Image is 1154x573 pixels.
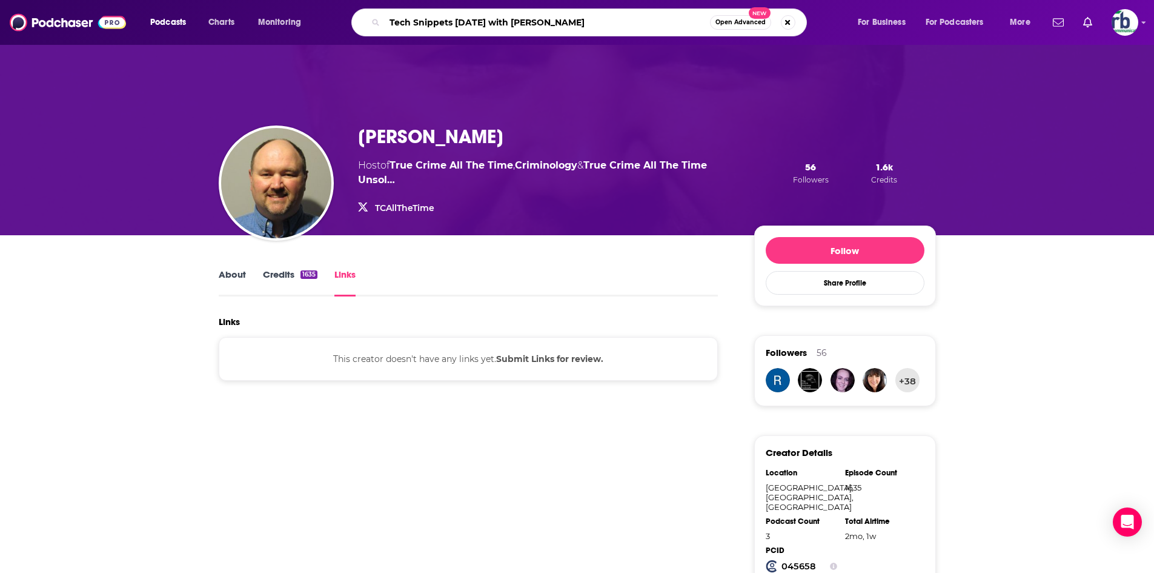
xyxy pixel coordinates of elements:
div: PCID [766,546,837,555]
span: Credits [871,175,897,184]
input: Search podcasts, credits, & more... [385,13,710,32]
a: Show notifications dropdown [1078,12,1097,33]
span: Logged in as johannarb [1112,9,1138,36]
button: open menu [250,13,317,32]
button: open menu [918,13,1001,32]
span: Followers [766,347,807,358]
a: Links [334,269,356,297]
a: About [219,269,246,297]
span: & [577,159,583,171]
span: More [1010,14,1030,31]
img: Podchaser Creator ID logo [766,560,778,572]
span: 1681 hours, 50 minutes, 55 seconds [845,531,876,541]
h3: [PERSON_NAME] [358,125,503,149]
span: Podcasts [150,14,186,31]
span: This creator doesn't have any links yet. [333,354,603,364]
div: Location [766,468,837,478]
img: Podchaser - Follow, Share and Rate Podcasts [10,11,126,34]
h3: Creator Details [766,447,832,458]
div: [GEOGRAPHIC_DATA], [GEOGRAPHIC_DATA], [GEOGRAPHIC_DATA] [766,483,837,512]
div: Search podcasts, credits, & more... [363,8,818,36]
span: Monitoring [258,14,301,31]
div: 1635 [845,483,917,492]
b: Submit Links for review. [496,354,603,364]
button: open menu [849,13,921,32]
h2: Links [219,316,240,327]
button: open menu [142,13,202,32]
button: Show profile menu [1112,9,1138,36]
button: Share Profile [766,271,924,295]
a: TCAllTheTime [375,203,434,213]
span: , [513,159,515,171]
a: True Crime All The Time [390,159,513,171]
span: Open Advanced [715,19,766,25]
span: For Podcasters [926,14,984,31]
div: 1635 [300,270,317,279]
a: Criminology [515,159,577,171]
a: Credits1635 [263,269,317,297]
div: Total Airtime [845,517,917,526]
button: Open AdvancedNew [710,15,771,30]
span: Followers [793,175,829,184]
div: Open Intercom Messenger [1113,508,1142,537]
img: Mike Ferguson [221,128,331,238]
button: Show Info [830,560,837,572]
span: Host [358,159,380,171]
button: Follow [766,237,924,264]
span: Charts [208,14,234,31]
span: of [380,159,513,171]
span: 1.6k [875,161,893,173]
a: Show notifications dropdown [1048,12,1069,33]
button: 56Followers [789,161,832,185]
img: asianmadnesspod [798,368,822,392]
strong: 045658 [781,561,816,572]
span: New [749,7,771,19]
div: 56 [817,347,827,358]
span: 56 [805,161,816,173]
a: Charts [201,13,242,32]
img: renee.olivier01 [766,368,790,392]
button: +38 [895,368,920,392]
img: User Profile [1112,9,1138,36]
div: 3 [766,531,837,541]
img: sue42970 [863,368,887,392]
div: Episode Count [845,468,917,478]
button: 1.6kCredits [867,161,901,185]
button: open menu [1001,13,1046,32]
div: Podcast Count [766,517,837,526]
img: Kyasarin381 [831,368,855,392]
span: For Business [858,14,906,31]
